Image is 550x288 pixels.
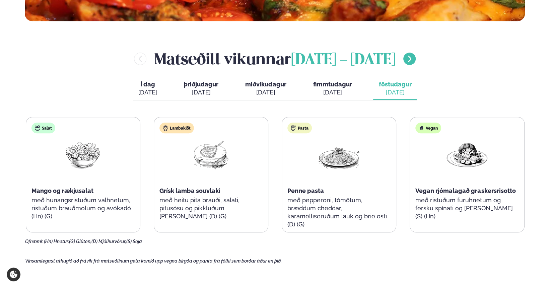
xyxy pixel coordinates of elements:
[373,78,417,100] button: föstudagur [DATE]
[31,187,93,194] span: Mango og rækjusalat
[31,123,55,133] div: Salat
[91,239,126,244] span: (D) Mjólkurvörur,
[184,81,218,88] span: þriðjudagur
[35,125,40,131] img: salad.svg
[415,123,441,133] div: Vegan
[25,239,43,244] span: Ofnæmi:
[159,187,220,194] span: Grísk lamba souvlaki
[419,125,424,131] img: Vegan.svg
[126,239,142,244] span: (S) Soja
[287,123,312,133] div: Pasta
[415,187,515,194] span: Vegan rjómalagað graskersrisotto
[138,88,157,96] div: [DATE]
[7,268,20,281] a: Cookie settings
[133,78,162,100] button: Í dag [DATE]
[134,53,146,65] button: menu-btn-left
[159,196,263,220] p: með heitu pita brauði, salati, pitusósu og pikkluðum [PERSON_NAME] (D) (G)
[291,53,395,68] span: [DATE] - [DATE]
[291,125,296,131] img: pasta.svg
[184,88,218,96] div: [DATE]
[25,258,282,264] span: Vinsamlegast athugið að frávik frá matseðlinum geta komið upp vegna birgða og panta frá fólki sem...
[240,78,291,100] button: miðvikudagur [DATE]
[44,239,69,244] span: (Hn) Hnetur,
[62,139,105,170] img: Salad.png
[179,78,224,100] button: þriðjudagur [DATE]
[307,78,357,100] button: fimmtudagur [DATE]
[379,81,411,88] span: föstudagur
[154,48,395,70] h2: Matseðill vikunnar
[379,88,411,96] div: [DATE]
[313,88,352,96] div: [DATE]
[163,125,168,131] img: Lamb.svg
[31,196,135,220] p: með hunangsristuðum valhnetum, ristuðum brauðmolum og avókadó (Hn) (G)
[190,139,232,170] img: Lamb-Meat.png
[313,81,352,88] span: fimmtudagur
[159,123,194,133] div: Lambakjöt
[245,88,286,96] div: [DATE]
[415,196,519,220] p: með ristuðum furuhnetum og fersku spínati og [PERSON_NAME] (S) (Hn)
[287,196,391,228] p: með pepperoni, tómötum, bræddum cheddar, karamelliseruðum lauk og brie osti (D) (G)
[403,53,416,65] button: menu-btn-right
[445,139,488,170] img: Vegan.png
[69,239,91,244] span: (G) Glúten,
[287,187,324,194] span: Penne pasta
[138,80,157,88] span: Í dag
[245,81,286,88] span: miðvikudagur
[318,139,360,170] img: Spagetti.png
